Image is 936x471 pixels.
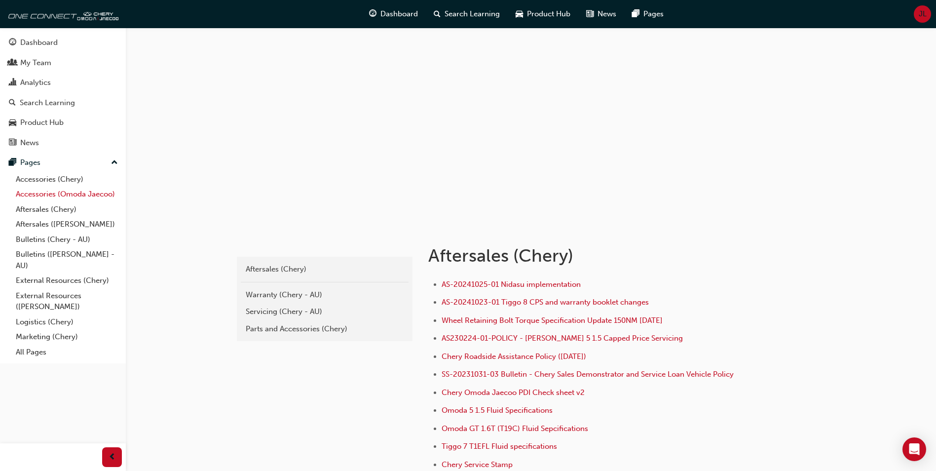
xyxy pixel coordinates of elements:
[380,8,418,20] span: Dashboard
[12,232,122,247] a: Bulletins (Chery - AU)
[12,172,122,187] a: Accessories (Chery)
[527,8,570,20] span: Product Hub
[445,8,500,20] span: Search Learning
[241,286,409,304] a: Warranty (Chery - AU)
[109,451,116,464] span: prev-icon
[12,314,122,330] a: Logistics (Chery)
[442,316,663,325] a: Wheel Retaining Bolt Torque Specification Update 150NM [DATE]
[902,437,926,461] div: Open Intercom Messenger
[20,37,58,48] div: Dashboard
[20,77,51,88] div: Analytics
[632,8,639,20] span: pages-icon
[12,288,122,314] a: External Resources ([PERSON_NAME])
[434,8,441,20] span: search-icon
[442,370,734,379] a: SS-20231031-03 Bulletin - Chery Sales Demonstrator and Service Loan Vehicle Policy
[5,4,118,24] img: oneconnect
[12,247,122,273] a: Bulletins ([PERSON_NAME] - AU)
[9,99,16,108] span: search-icon
[111,157,118,169] span: up-icon
[442,406,553,415] a: Omoda 5 1.5 Fluid Specifications
[442,424,588,433] a: Omoda GT 1.6T (T19C) Fluid Sepcifications
[598,8,616,20] span: News
[246,306,404,317] div: Servicing (Chery - AU)
[241,303,409,320] a: Servicing (Chery - AU)
[241,320,409,338] a: Parts and Accessories (Chery)
[643,8,664,20] span: Pages
[20,157,40,168] div: Pages
[516,8,523,20] span: car-icon
[12,329,122,345] a: Marketing (Chery)
[426,4,508,24] a: search-iconSearch Learning
[4,32,122,154] button: DashboardMy TeamAnalyticsSearch LearningProduct HubNews
[508,4,578,24] a: car-iconProduct Hub
[9,158,16,167] span: pages-icon
[12,202,122,217] a: Aftersales (Chery)
[9,139,16,148] span: news-icon
[442,442,557,451] a: Tiggo 7 T1EFL Fluid specifications
[4,34,122,52] a: Dashboard
[12,217,122,232] a: Aftersales ([PERSON_NAME])
[442,460,513,469] a: Chery Service Stamp
[246,264,404,275] div: Aftersales (Chery)
[442,298,649,307] a: AS-20241023-01 Tiggo 8 CPS and warranty booklet changes
[369,8,376,20] span: guage-icon
[20,57,51,69] div: My Team
[578,4,624,24] a: news-iconNews
[442,334,683,343] a: AS230224-01-POLICY - [PERSON_NAME] 5 1.5 Capped Price Servicing
[9,118,16,127] span: car-icon
[4,114,122,132] a: Product Hub
[4,134,122,152] a: News
[442,352,586,361] a: Chery Roadside Assistance Policy ([DATE])
[20,97,75,109] div: Search Learning
[442,388,585,397] a: Chery Omoda Jaecoo PDI Check sheet v2
[9,59,16,68] span: people-icon
[4,74,122,92] a: Analytics
[4,154,122,172] button: Pages
[246,289,404,301] div: Warranty (Chery - AU)
[12,345,122,360] a: All Pages
[428,245,752,267] h1: Aftersales (Chery)
[4,94,122,112] a: Search Learning
[361,4,426,24] a: guage-iconDashboard
[442,280,581,289] a: AS-20241025-01 Nidasu implementation
[9,39,16,47] span: guage-icon
[4,54,122,72] a: My Team
[12,273,122,288] a: External Resources (Chery)
[241,261,409,278] a: Aftersales (Chery)
[586,8,594,20] span: news-icon
[914,5,931,23] button: JL
[12,187,122,202] a: Accessories (Omoda Jaecoo)
[20,117,64,128] div: Product Hub
[919,8,927,20] span: JL
[624,4,672,24] a: pages-iconPages
[20,137,39,149] div: News
[246,323,404,335] div: Parts and Accessories (Chery)
[9,78,16,87] span: chart-icon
